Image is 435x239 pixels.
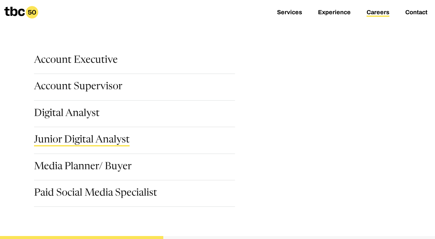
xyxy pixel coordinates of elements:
a: Junior Digital Analyst [34,135,130,146]
a: Paid Social Media Specialist [34,188,157,200]
a: Experience [318,9,351,17]
a: Account Supervisor [34,82,122,93]
a: Account Executive [34,56,118,67]
a: Services [277,9,302,17]
a: Media Planner/ Buyer [34,162,132,173]
a: Digital Analyst [34,109,99,120]
a: Careers [367,9,389,17]
a: Contact [405,9,427,17]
